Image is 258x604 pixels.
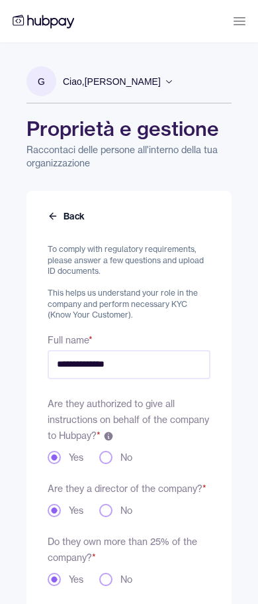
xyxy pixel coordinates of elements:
[69,504,83,517] label: Yes
[63,76,85,87] font: Ciao,
[48,398,209,442] span: Are they authorized to give all instructions on behalf of the company to Hubpay?
[48,334,93,346] label: Full name
[69,451,83,464] label: Yes
[26,116,219,141] font: Proprietà e gestione
[48,210,87,223] button: Back
[85,76,161,87] font: [PERSON_NAME]
[26,144,218,169] font: Raccontaci delle persone all'interno della tua organizzazione
[48,483,206,495] label: Are they a director of the company?
[38,76,45,87] font: G
[48,244,210,321] p: To comply with regulatory requirements, please answer a few questions and upload ID documents. Th...
[69,573,83,586] label: Yes
[120,504,132,517] label: No
[120,573,132,586] label: No
[120,451,132,464] label: No
[48,536,197,564] label: Do they own more than 25% of the company?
